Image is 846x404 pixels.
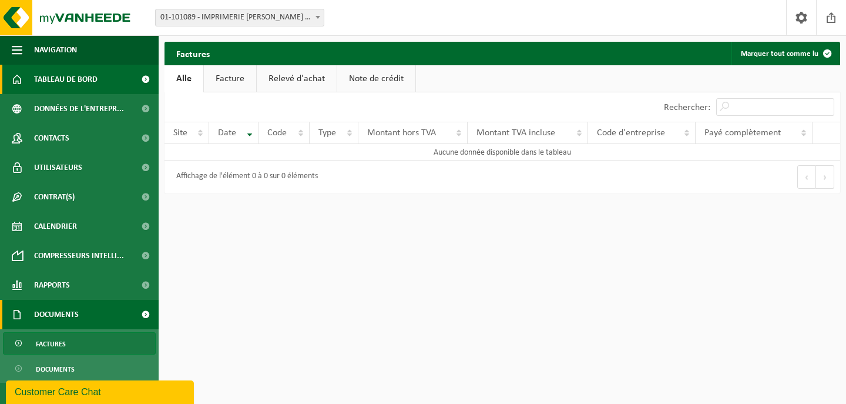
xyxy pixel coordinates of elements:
[704,128,781,138] span: Payé complètement
[318,128,336,138] span: Type
[164,144,840,161] td: Aucune donnée disponible dans le tableau
[156,9,324,26] span: 01-101089 - IMPRIMERIE DEJARDIN - GLONS
[3,358,156,380] a: Documents
[164,65,203,92] a: Alle
[164,42,221,65] h2: Factures
[155,9,324,26] span: 01-101089 - IMPRIMERIE DEJARDIN - GLONS
[34,212,77,241] span: Calendrier
[476,128,555,138] span: Montant TVA incluse
[267,128,287,138] span: Code
[337,65,415,92] a: Note de crédit
[3,332,156,355] a: Factures
[204,65,256,92] a: Facture
[34,241,124,271] span: Compresseurs intelli...
[34,153,82,182] span: Utilisateurs
[367,128,436,138] span: Montant hors TVA
[170,166,318,188] div: Affichage de l'élément 0 à 0 sur 0 éléments
[36,358,75,380] span: Documents
[257,65,337,92] a: Relevé d'achat
[34,182,75,212] span: Contrat(s)
[731,42,839,65] button: Marquer tout comme lu
[797,165,816,189] button: Previous
[34,65,98,94] span: Tableau de bord
[597,128,665,138] span: Code d'entreprise
[6,378,196,404] iframe: chat widget
[34,271,70,300] span: Rapports
[34,300,79,329] span: Documents
[34,94,124,123] span: Données de l'entrepr...
[664,103,710,112] label: Rechercher:
[34,123,69,153] span: Contacts
[173,128,187,138] span: Site
[36,333,66,355] span: Factures
[816,165,834,189] button: Next
[218,128,236,138] span: Date
[34,35,77,65] span: Navigation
